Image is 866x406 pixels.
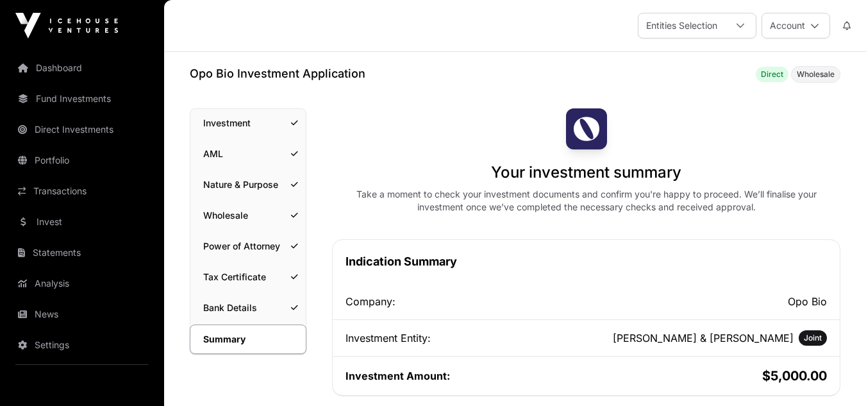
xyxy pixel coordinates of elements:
[346,294,584,309] div: Company:
[190,294,306,322] a: Bank Details
[190,232,306,260] a: Power of Attorney
[589,294,828,309] h2: Opo Bio
[190,140,306,168] a: AML
[10,115,154,144] a: Direct Investments
[797,69,835,80] span: Wholesale
[190,325,306,354] a: Summary
[566,108,607,149] img: Opo Bio
[346,330,584,346] div: Investment Entity:
[10,269,154,298] a: Analysis
[10,177,154,205] a: Transactions
[190,201,306,230] a: Wholesale
[10,208,154,236] a: Invest
[10,146,154,174] a: Portfolio
[761,69,783,80] span: Direct
[491,162,681,183] h1: Your investment summary
[589,367,828,385] h2: $5,000.00
[10,54,154,82] a: Dashboard
[638,13,725,38] div: Entities Selection
[10,239,154,267] a: Statements
[346,369,450,382] span: Investment Amount:
[10,85,154,113] a: Fund Investments
[762,13,830,38] button: Account
[190,109,306,137] a: Investment
[10,331,154,359] a: Settings
[340,188,833,214] div: Take a moment to check your investment documents and confirm you're happy to proceed. We’ll final...
[190,65,365,83] h1: Opo Bio Investment Application
[190,263,306,291] a: Tax Certificate
[802,344,866,406] iframe: Chat Widget
[346,253,827,271] h1: Indication Summary
[10,300,154,328] a: News
[613,330,794,346] h2: [PERSON_NAME] & [PERSON_NAME]
[190,171,306,199] a: Nature & Purpose
[15,13,118,38] img: Icehouse Ventures Logo
[804,333,822,343] span: Joint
